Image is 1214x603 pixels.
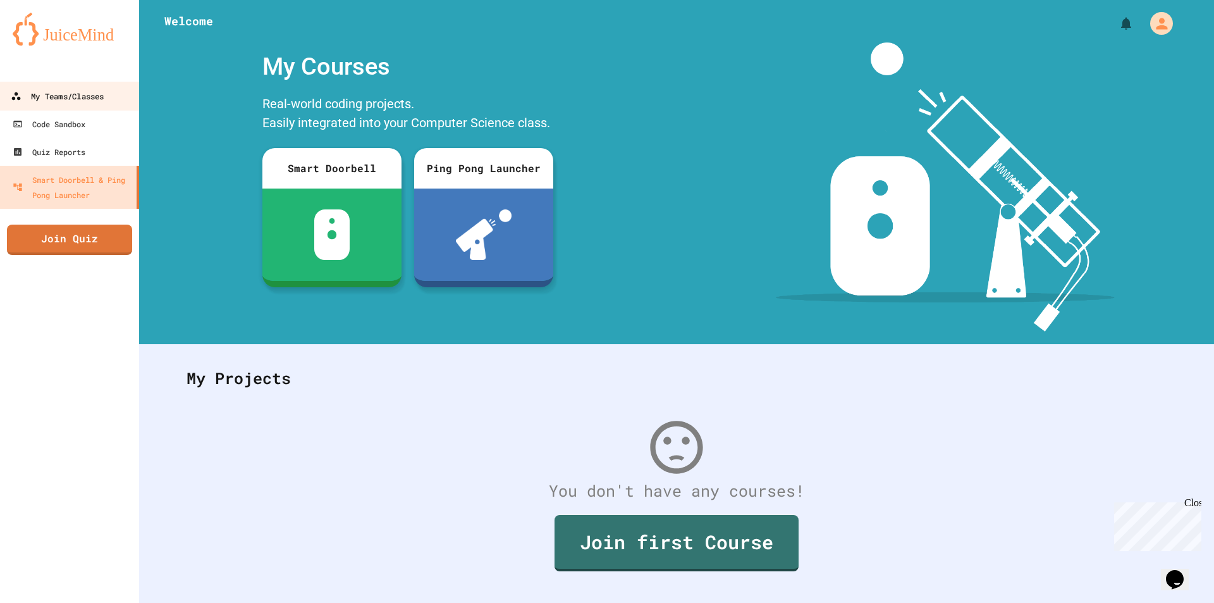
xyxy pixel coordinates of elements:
[256,91,560,139] div: Real-world coding projects. Easily integrated into your Computer Science class.
[1137,9,1176,38] div: My Account
[456,209,512,260] img: ppl-with-ball.png
[555,515,799,571] a: Join first Course
[13,144,85,159] div: Quiz Reports
[13,172,132,202] div: Smart Doorbell & Ping Pong Launcher
[11,89,104,104] div: My Teams/Classes
[13,116,85,132] div: Code Sandbox
[776,42,1115,332] img: banner-image-my-projects.png
[174,479,1179,503] div: You don't have any courses!
[1095,13,1137,34] div: My Notifications
[314,209,350,260] img: sdb-white.svg
[262,148,402,189] div: Smart Doorbell
[13,13,126,46] img: logo-orange.svg
[256,42,560,91] div: My Courses
[174,354,1179,403] div: My Projects
[7,225,132,255] a: Join Quiz
[1161,552,1201,590] iframe: chat widget
[1109,497,1201,551] iframe: chat widget
[5,5,87,80] div: Chat with us now!Close
[414,148,553,189] div: Ping Pong Launcher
